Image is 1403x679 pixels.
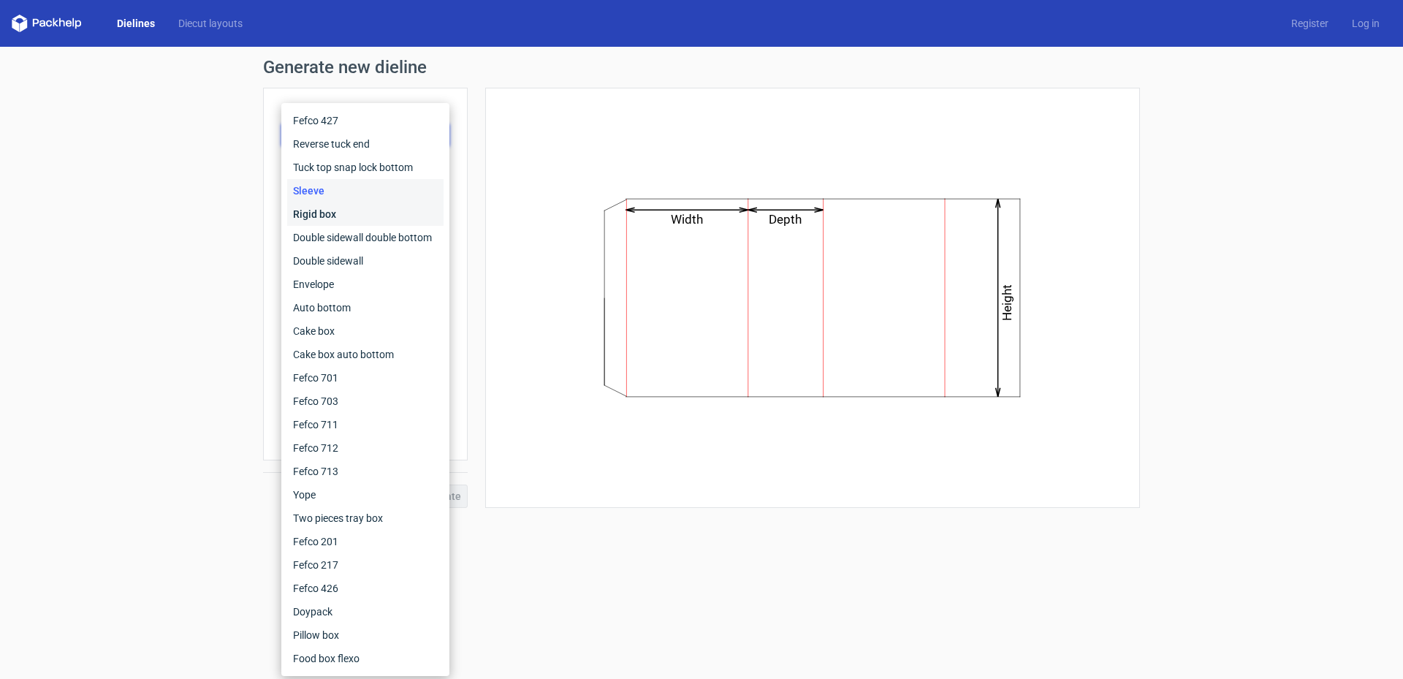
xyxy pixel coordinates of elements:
text: Height [1000,284,1015,321]
div: Fefco 217 [287,553,444,577]
a: Diecut layouts [167,16,254,31]
div: Reverse tuck end [287,132,444,156]
div: Envelope [287,273,444,296]
div: Fefco 711 [287,413,444,436]
h1: Generate new dieline [263,58,1140,76]
text: Width [672,212,704,227]
a: Log in [1340,16,1391,31]
div: Double sidewall [287,249,444,273]
div: Auto bottom [287,296,444,319]
a: Register [1280,16,1340,31]
text: Depth [769,212,802,227]
div: Yope [287,483,444,507]
div: Fefco 701 [287,366,444,390]
div: Fefco 427 [287,109,444,132]
div: Sleeve [287,179,444,202]
div: Fefco 712 [287,436,444,460]
a: Dielines [105,16,167,31]
div: Fefco 426 [287,577,444,600]
div: Tuck top snap lock bottom [287,156,444,179]
div: Doypack [287,600,444,623]
div: Fefco 713 [287,460,444,483]
div: Fefco 201 [287,530,444,553]
div: Double sidewall double bottom [287,226,444,249]
div: Two pieces tray box [287,507,444,530]
div: Cake box auto bottom [287,343,444,366]
div: Pillow box [287,623,444,647]
div: Cake box [287,319,444,343]
div: Food box flexo [287,647,444,670]
div: Rigid box [287,202,444,226]
div: Fefco 703 [287,390,444,413]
